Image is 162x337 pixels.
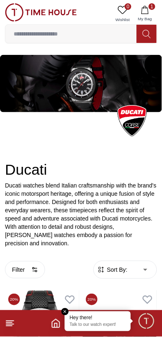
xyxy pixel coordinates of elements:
span: 20 % [86,294,98,306]
button: Sort By: [97,266,128,274]
span: 20 % [8,294,20,306]
a: 0Wishlist [112,3,133,24]
span: Wishlist [112,17,133,23]
img: ... [117,105,147,137]
h2: Ducati [5,162,157,178]
p: Talk to our watch expert! [70,323,126,328]
a: Home [51,319,61,329]
p: Ducati watches blend Italian craftsmanship with the brand's iconic motorsport heritage, offering ... [5,182,157,248]
div: Hey there! [70,315,126,322]
div: Chat Widget [138,313,156,331]
span: 0 [125,3,131,10]
em: Close tooltip [62,309,69,316]
span: My Bag [135,16,155,22]
button: 1My Bag [133,3,157,24]
button: Filter [5,261,45,279]
span: Sort By: [105,266,128,274]
img: ... [5,3,77,21]
span: 1 [149,3,155,10]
